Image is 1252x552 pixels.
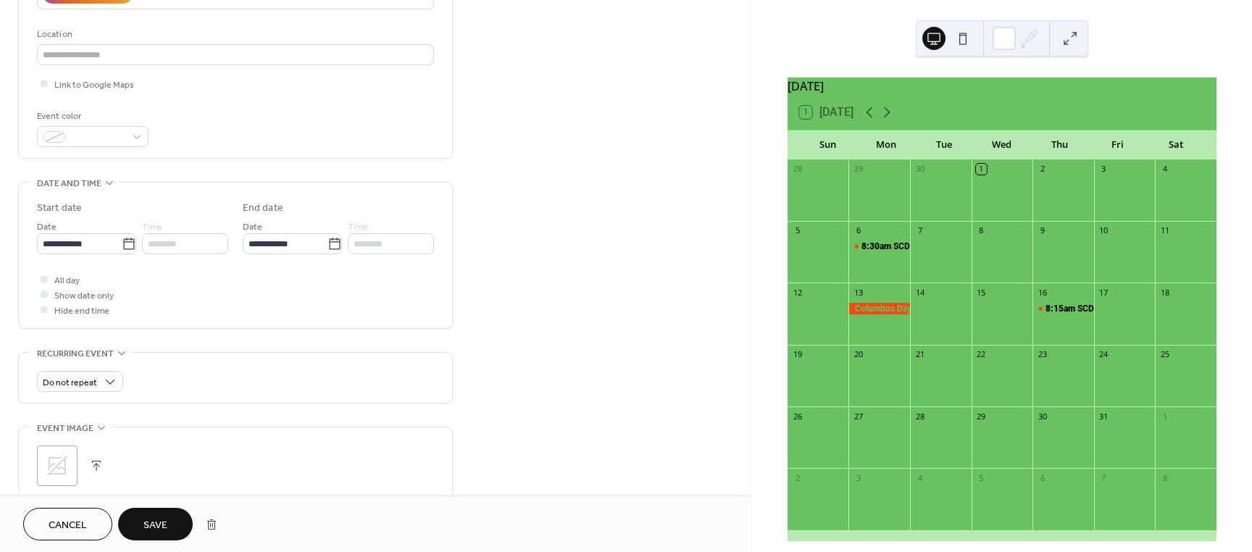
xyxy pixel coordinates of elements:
[792,287,803,298] div: 12
[37,421,93,436] span: Event image
[893,241,969,253] div: SCD Board Meeting
[1098,225,1109,236] div: 10
[1098,411,1109,422] div: 31
[37,446,78,486] div: ;
[54,273,80,288] span: All day
[914,411,925,422] div: 28
[848,241,910,253] div: SCD Board Meeting
[37,176,101,191] span: Date and time
[1032,303,1094,315] div: SCD on KDAK
[1031,130,1089,159] div: Thu
[1037,472,1048,483] div: 6
[23,508,112,540] button: Cancel
[1089,130,1147,159] div: Fri
[37,346,114,361] span: Recurring event
[1098,164,1109,175] div: 3
[853,164,864,175] div: 29
[54,288,114,304] span: Show date only
[976,349,987,360] div: 22
[853,225,864,236] div: 6
[976,472,987,483] div: 5
[799,130,857,159] div: Sun
[1159,164,1170,175] div: 4
[976,225,987,236] div: 8
[1159,472,1170,483] div: 8
[792,225,803,236] div: 5
[1037,225,1048,236] div: 9
[853,287,864,298] div: 13
[43,375,97,391] span: Do not repeat
[1037,164,1048,175] div: 2
[1098,472,1109,483] div: 7
[243,219,262,235] span: Date
[914,349,925,360] div: 21
[848,303,910,315] div: Columbus Day Holiday
[853,349,864,360] div: 20
[1077,303,1132,315] div: SCD on KDAK
[792,411,803,422] div: 26
[37,109,146,124] div: Event color
[243,201,283,216] div: End date
[857,130,915,159] div: Mon
[1037,411,1048,422] div: 30
[1159,349,1170,360] div: 25
[915,130,973,159] div: Tue
[976,287,987,298] div: 15
[1159,287,1170,298] div: 18
[914,287,925,298] div: 14
[1098,349,1109,360] div: 24
[54,78,134,93] span: Link to Google Maps
[792,472,803,483] div: 2
[54,304,109,319] span: Hide end time
[853,411,864,422] div: 27
[792,164,803,175] div: 28
[1159,225,1170,236] div: 11
[861,241,893,253] span: 8:30am
[1159,411,1170,422] div: 1
[792,349,803,360] div: 19
[1037,349,1048,360] div: 23
[1098,287,1109,298] div: 17
[37,27,431,42] div: Location
[1046,303,1077,315] span: 8:15am
[976,164,987,175] div: 1
[348,219,368,235] span: Time
[914,225,925,236] div: 7
[914,164,925,175] div: 30
[49,518,87,533] span: Cancel
[118,508,193,540] button: Save
[37,219,57,235] span: Date
[1037,287,1048,298] div: 16
[1147,130,1205,159] div: Sat
[973,130,1031,159] div: Wed
[142,219,162,235] span: Time
[853,472,864,483] div: 3
[143,518,167,533] span: Save
[788,78,1216,95] div: [DATE]
[914,472,925,483] div: 4
[37,201,82,216] div: Start date
[976,411,987,422] div: 29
